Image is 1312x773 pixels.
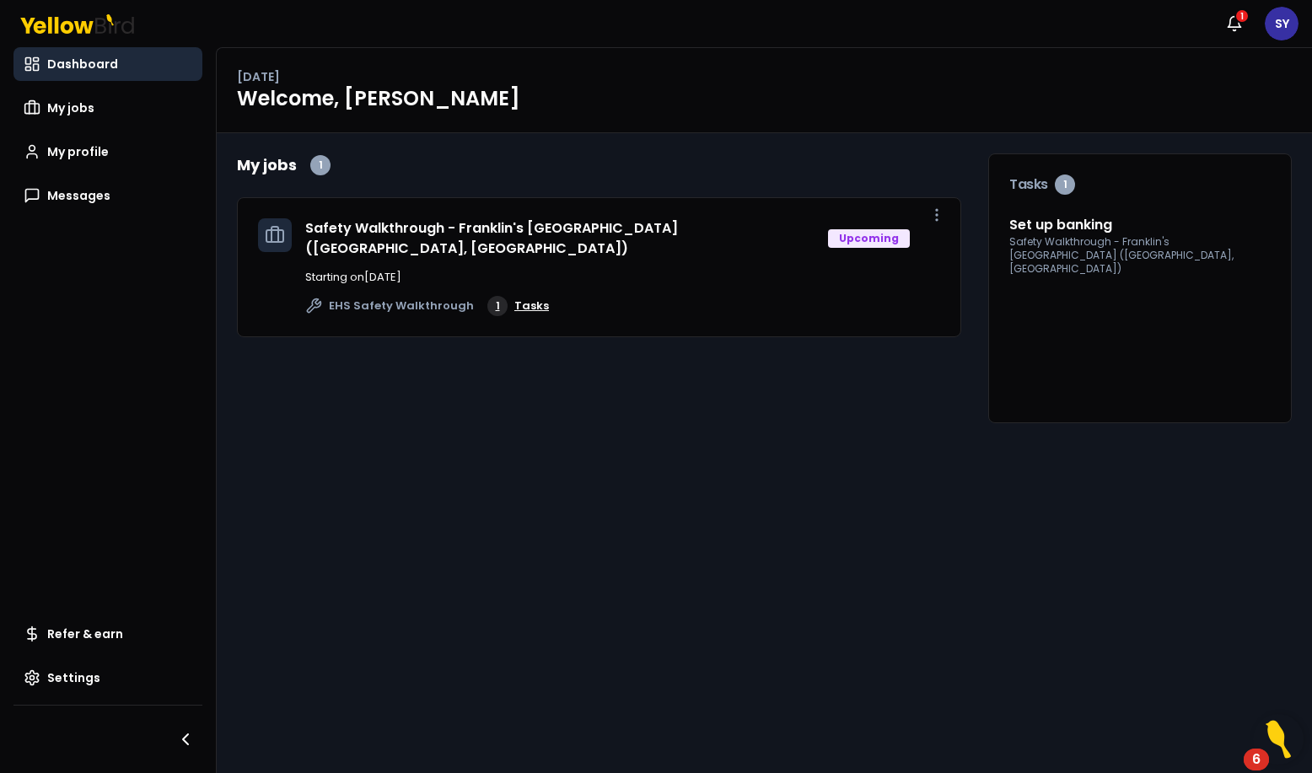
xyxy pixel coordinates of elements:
div: 1 [1234,8,1250,24]
p: [DATE] [237,68,280,85]
a: Set up banking [1009,215,1112,235]
span: My jobs [47,99,94,116]
button: Open Resource Center, 6 new notifications [1253,714,1304,765]
h1: Welcome, [PERSON_NAME] [237,85,1292,112]
span: Refer & earn [47,625,123,642]
span: Settings [47,669,100,686]
h2: My jobs [237,153,297,177]
a: My profile [13,135,202,169]
p: Starting on [DATE] [305,269,940,286]
span: Safety Walkthrough - Franklin's [GEOGRAPHIC_DATA] ([GEOGRAPHIC_DATA], [GEOGRAPHIC_DATA]) [1009,235,1271,276]
span: SY [1265,7,1299,40]
span: EHS Safety Walkthrough [329,298,474,314]
div: 1 [1055,174,1075,195]
span: Messages [47,187,110,204]
button: 1 [1218,7,1251,40]
div: Upcoming [828,229,910,248]
a: My jobs [13,91,202,125]
a: Settings [13,661,202,695]
a: Dashboard [13,47,202,81]
a: 1Tasks [487,296,549,316]
a: Refer & earn [13,617,202,651]
h3: Tasks [1009,174,1271,195]
div: 1 [310,155,331,175]
span: My profile [47,143,109,160]
a: Safety Walkthrough - Franklin's [GEOGRAPHIC_DATA] ([GEOGRAPHIC_DATA], [GEOGRAPHIC_DATA]) [305,218,678,258]
div: 1 [487,296,508,316]
a: Messages [13,179,202,212]
span: Dashboard [47,56,118,72]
